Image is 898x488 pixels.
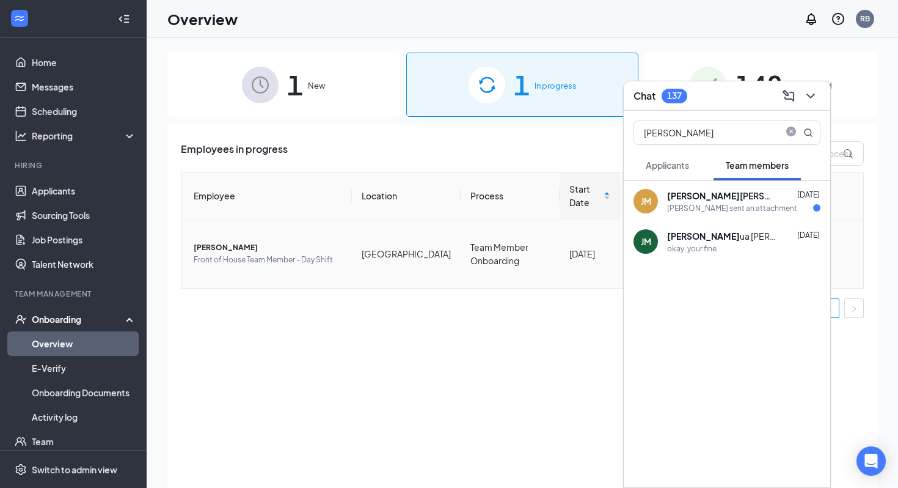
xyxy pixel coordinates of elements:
[620,172,693,220] th: Status
[32,313,126,325] div: Onboarding
[194,254,342,266] span: Front of House Team Member - Day Shift
[803,128,813,138] svg: MagnifyingGlass
[831,12,845,26] svg: QuestionInfo
[646,160,689,171] span: Applicants
[667,231,740,242] b: [PERSON_NAME]
[667,243,717,254] div: okay, your fine
[787,79,832,92] span: Completed
[514,64,530,106] span: 1
[352,220,461,288] td: [GEOGRAPHIC_DATA]
[32,429,136,454] a: Team
[461,220,560,288] td: Team Member Onboarding
[15,313,27,325] svg: UserCheck
[32,464,117,476] div: Switch to admin view
[32,227,136,252] a: Job Postings
[781,89,796,103] svg: ComposeMessage
[844,298,864,318] button: right
[461,172,560,220] th: Process
[167,9,238,29] h1: Overview
[667,230,777,242] div: ua [PERSON_NAME]
[32,405,136,429] a: Activity log
[32,331,136,356] a: Overview
[118,13,130,25] svg: Collapse
[15,160,134,171] div: Hiring
[15,464,27,476] svg: Settings
[15,130,27,142] svg: Analysis
[735,64,783,106] span: 148
[667,190,777,202] div: [PERSON_NAME]
[15,289,134,299] div: Team Management
[32,130,137,142] div: Reporting
[784,127,798,139] span: close-circle
[32,179,136,203] a: Applicants
[803,89,818,103] svg: ChevronDown
[804,12,819,26] svg: Notifications
[784,127,798,136] span: close-circle
[797,190,820,199] span: [DATE]
[779,86,798,106] button: ComposeMessage
[181,172,352,220] th: Employee
[726,160,789,171] span: Team members
[308,79,325,92] span: New
[32,50,136,75] a: Home
[844,298,864,318] li: Next Page
[641,195,651,207] div: JM
[352,172,461,220] th: Location
[32,75,136,99] a: Messages
[32,252,136,276] a: Talent Network
[850,305,858,312] span: right
[667,190,740,201] b: [PERSON_NAME]
[287,64,303,106] span: 1
[181,141,288,166] span: Employees in progress
[641,235,651,248] div: JM
[634,121,779,144] input: Search team member
[535,79,577,92] span: In progress
[194,242,342,254] span: [PERSON_NAME]
[667,203,797,213] div: [PERSON_NAME] sent an attachment
[856,446,886,476] div: Open Intercom Messenger
[32,356,136,380] a: E-Verify
[801,86,820,106] button: ChevronDown
[32,99,136,124] a: Scheduling
[569,247,610,261] div: [DATE]
[32,380,136,405] a: Onboarding Documents
[32,203,136,227] a: Sourcing Tools
[797,231,820,240] span: [DATE]
[633,89,655,103] h3: Chat
[860,13,870,24] div: RB
[667,91,682,101] div: 137
[569,182,601,209] span: Start Date
[13,12,26,24] svg: WorkstreamLogo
